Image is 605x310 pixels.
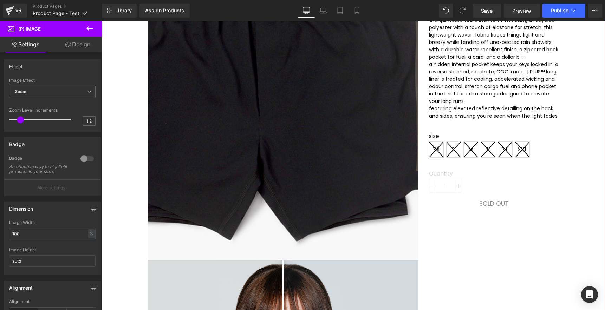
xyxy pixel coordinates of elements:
[349,4,365,18] a: Mobile
[481,7,493,14] span: Save
[4,179,100,196] button: More settings
[9,78,96,83] div: Image Effect
[145,8,184,13] div: Assign Products
[9,299,96,304] div: Alignment
[33,11,79,16] span: Product Page - Test
[9,164,72,174] div: An effective way to highlight products in your store
[456,4,470,18] button: Redo
[504,4,540,18] a: Preview
[102,4,137,18] a: New Library
[9,108,96,113] div: Zoom Level Increments
[37,185,65,191] p: More settings
[15,89,27,94] b: Zoom
[327,149,457,158] label: Quantity
[512,7,531,14] span: Preview
[115,7,132,14] span: Library
[327,84,457,99] p: featuring elevated reflective detailing on the back and sides, ensuring you’re seen when the ligh...
[439,4,453,18] button: Undo
[298,4,315,18] a: Desktop
[315,4,332,18] a: Laptop
[327,40,457,84] p: a hidden internal pocket keeps your keys locked in. a reverse stitched, no chafe, COOLmatic | PLU...
[88,229,95,238] div: %
[9,248,96,252] div: Image Height
[332,4,349,18] a: Tablet
[9,60,23,70] div: Effect
[33,4,102,9] a: Product Pages
[9,255,96,267] input: auto
[370,174,414,191] button: Sold Out
[9,202,33,212] div: Dimension
[327,112,457,120] label: size
[14,6,23,15] div: v6
[9,281,33,291] div: Alignment
[9,137,25,147] div: Badge
[551,8,568,13] span: Publish
[3,4,27,18] a: v6
[9,156,73,163] div: Badge
[542,4,585,18] button: Publish
[588,4,602,18] button: More
[18,26,41,32] span: (P) Image
[52,37,103,52] a: Design
[378,178,407,187] span: Sold Out
[9,228,96,239] input: auto
[581,286,598,303] div: Open Intercom Messenger
[9,220,96,225] div: Image Width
